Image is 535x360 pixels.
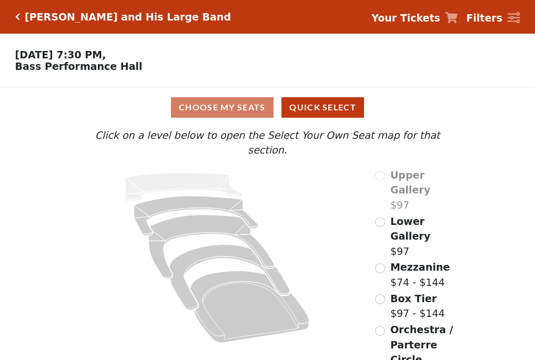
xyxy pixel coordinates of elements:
[190,271,310,343] path: Orchestra / Parterre Circle - Seats Available: 24
[390,169,430,196] span: Upper Gallery
[15,13,20,20] a: Click here to go back to filters
[390,168,461,213] label: $97
[390,260,450,290] label: $74 - $144
[390,261,450,273] span: Mezzanine
[466,11,520,26] a: Filters
[390,214,461,259] label: $97
[390,293,437,304] span: Box Tier
[466,12,502,24] strong: Filters
[281,97,364,118] button: Quick Select
[371,11,458,26] a: Your Tickets
[134,196,259,235] path: Lower Gallery - Seats Available: 245
[25,11,231,23] h5: [PERSON_NAME] and His Large Band
[390,291,445,321] label: $97 - $144
[371,12,440,24] strong: Your Tickets
[390,215,430,242] span: Lower Gallery
[74,128,460,158] p: Click on a level below to open the Select Your Own Seat map for that section.
[125,173,243,201] path: Upper Gallery - Seats Available: 0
